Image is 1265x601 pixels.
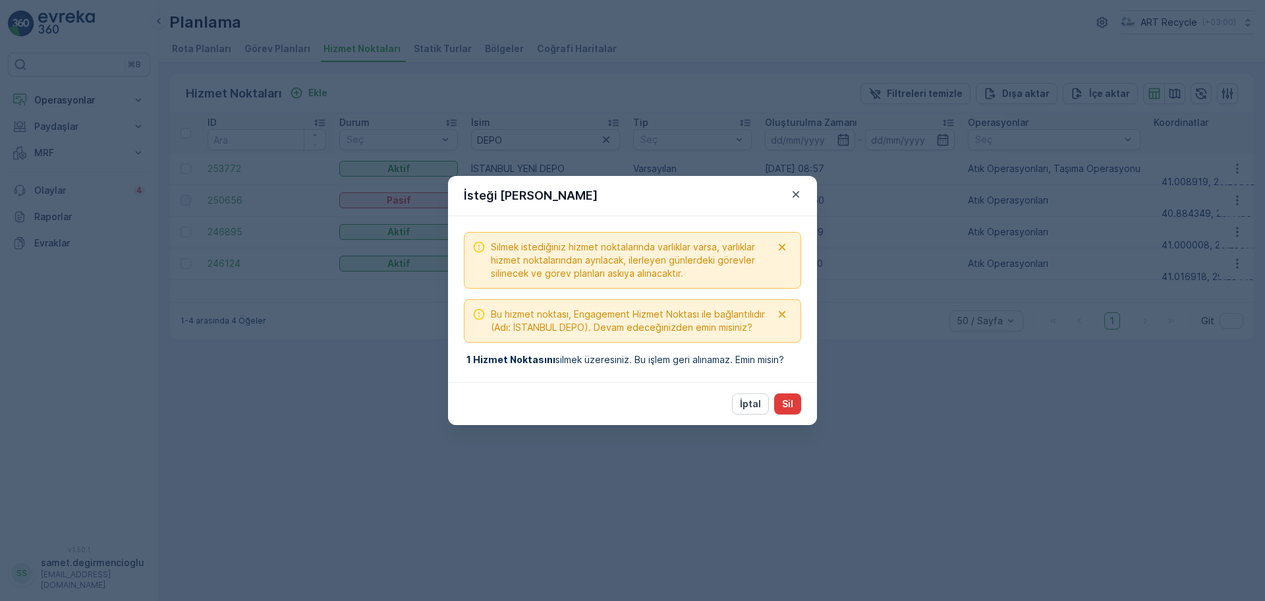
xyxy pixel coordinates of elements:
b: 1 Hizmet Noktasını [466,354,555,365]
div: silmek üzeresiniz. Bu işlem geri alınamaz. Emin misin? [464,353,801,366]
p: İsteği [PERSON_NAME] [464,186,598,205]
p: Sil [782,397,793,411]
button: Sil [774,393,801,415]
span: Silmek istediğiniz hizmet noktalarında varlıklar varsa, varlıklar hizmet noktalarından ayrılacak,... [491,241,772,280]
span: Bu hizmet noktası, Engagement Hizmet Noktası ile bağlantılıdır (Adı: İSTANBUL DEPO). Devam edeceğ... [491,308,772,334]
p: İptal [740,397,761,411]
button: İptal [732,393,769,415]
